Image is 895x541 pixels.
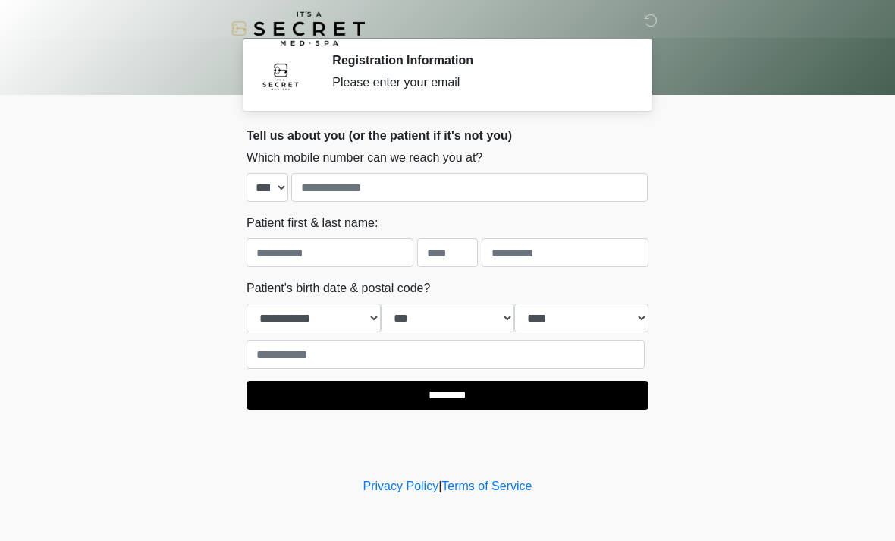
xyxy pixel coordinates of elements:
[258,53,303,99] img: Agent Avatar
[332,74,626,92] div: Please enter your email
[247,149,482,167] label: Which mobile number can we reach you at?
[441,480,532,492] a: Terms of Service
[247,279,430,297] label: Patient's birth date & postal code?
[363,480,439,492] a: Privacy Policy
[247,128,648,143] h2: Tell us about you (or the patient if it's not you)
[332,53,626,68] h2: Registration Information
[247,214,378,232] label: Patient first & last name:
[231,11,365,46] img: It's A Secret Med Spa Logo
[438,480,441,492] a: |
